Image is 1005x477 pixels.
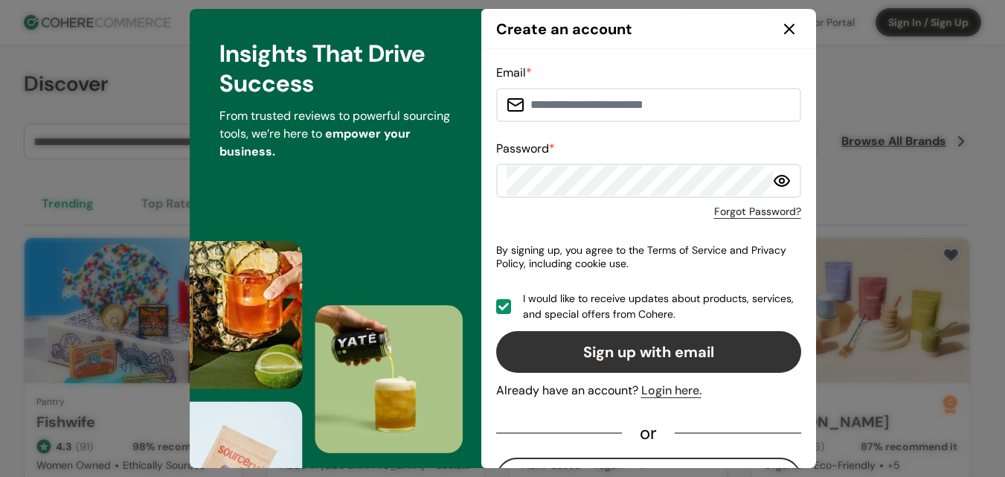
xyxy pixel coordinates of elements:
[622,426,675,440] div: or
[641,382,701,400] div: Login here.
[496,18,632,40] h2: Create an account
[496,237,801,276] p: By signing up, you agree to the Terms of Service and Privacy Policy, including cookie use.
[496,382,801,400] div: Already have an account?
[496,141,555,156] label: Password
[523,291,801,322] span: I would like to receive updates about products, services, and special offers from Cohere.
[496,65,532,80] label: Email
[219,39,452,98] h3: Insights That Drive Success
[714,204,801,220] a: Forgot Password?
[219,107,452,161] p: From trusted reviews to powerful sourcing tools, we’re here to
[496,331,801,373] button: Sign up with email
